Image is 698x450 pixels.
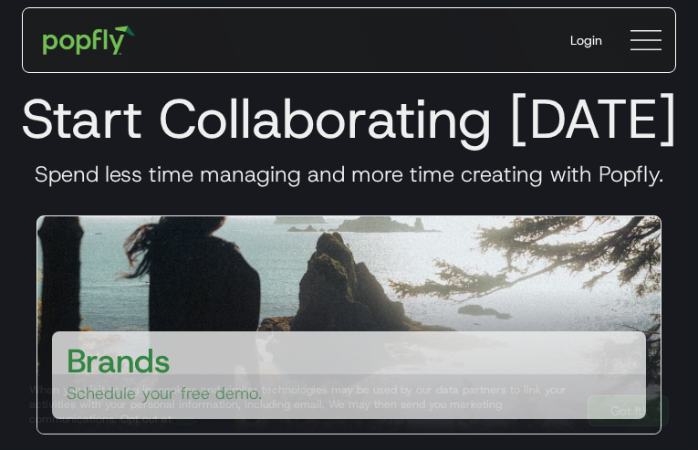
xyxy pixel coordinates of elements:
div: Login [570,31,602,49]
a: home [30,13,148,68]
div: When you visit or log in, cookies and similar technologies may be used by our data partners to li... [29,382,573,426]
a: here [172,412,194,426]
h3: Brands [67,339,171,382]
a: Got It! [588,395,669,426]
a: Login [556,16,617,64]
h1: Start Collaborating [DATE] [15,86,683,152]
h3: Spend less time managing and more time creating with Popfly. [15,161,683,188]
